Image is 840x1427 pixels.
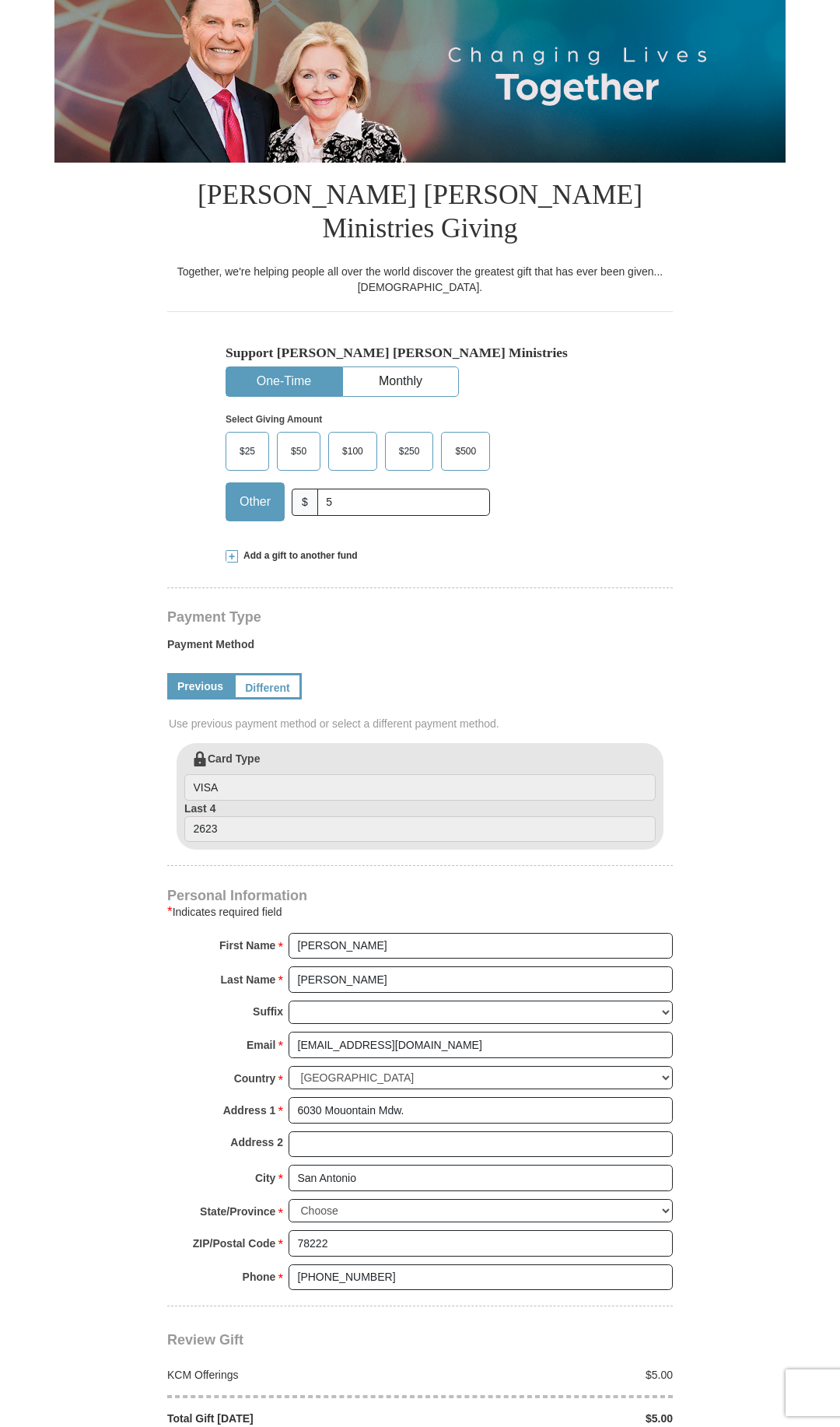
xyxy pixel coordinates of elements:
[167,264,673,295] div: Together, we're helping people all over the world discover the greatest gift that has ever been g...
[184,801,656,843] label: Last 4
[447,440,484,463] span: $500
[234,1068,276,1089] strong: Country
[343,367,458,396] button: Monthly
[159,1411,421,1426] div: Total Gift [DATE]
[221,969,276,990] strong: Last Name
[317,489,490,516] input: Other Amount
[232,490,278,514] span: Other
[193,1232,276,1254] strong: ZIP/Postal Code
[167,636,673,660] label: Payment Method
[232,440,263,463] span: $25
[184,751,656,801] label: Card Type
[283,440,314,463] span: $50
[243,1266,276,1288] strong: Phone
[167,1332,243,1348] span: Review Gift
[184,774,656,801] input: Card Type
[184,816,656,843] input: Last 4
[226,414,322,425] strong: Select Giving Amount
[167,163,673,264] h1: [PERSON_NAME] [PERSON_NAME] Ministries Giving
[247,1034,275,1056] strong: Email
[226,345,614,361] h5: Support [PERSON_NAME] [PERSON_NAME] Ministries
[159,1367,421,1383] div: KCM Offerings
[253,1001,283,1022] strong: Suffix
[167,889,673,902] h4: Personal Information
[255,1167,275,1189] strong: City
[420,1411,681,1426] div: $5.00
[292,489,318,516] span: $
[223,1099,276,1121] strong: Address 1
[167,903,673,921] div: Indicates required field
[230,1131,283,1153] strong: Address 2
[420,1367,681,1383] div: $5.00
[233,673,302,699] a: Different
[238,549,358,563] span: Add a gift to another fund
[167,673,233,699] a: Previous
[200,1201,275,1222] strong: State/Province
[391,440,428,463] span: $250
[167,611,673,623] h4: Payment Type
[169,716,674,731] span: Use previous payment method or select a different payment method.
[226,367,341,396] button: One-Time
[219,934,275,956] strong: First Name
[334,440,371,463] span: $100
